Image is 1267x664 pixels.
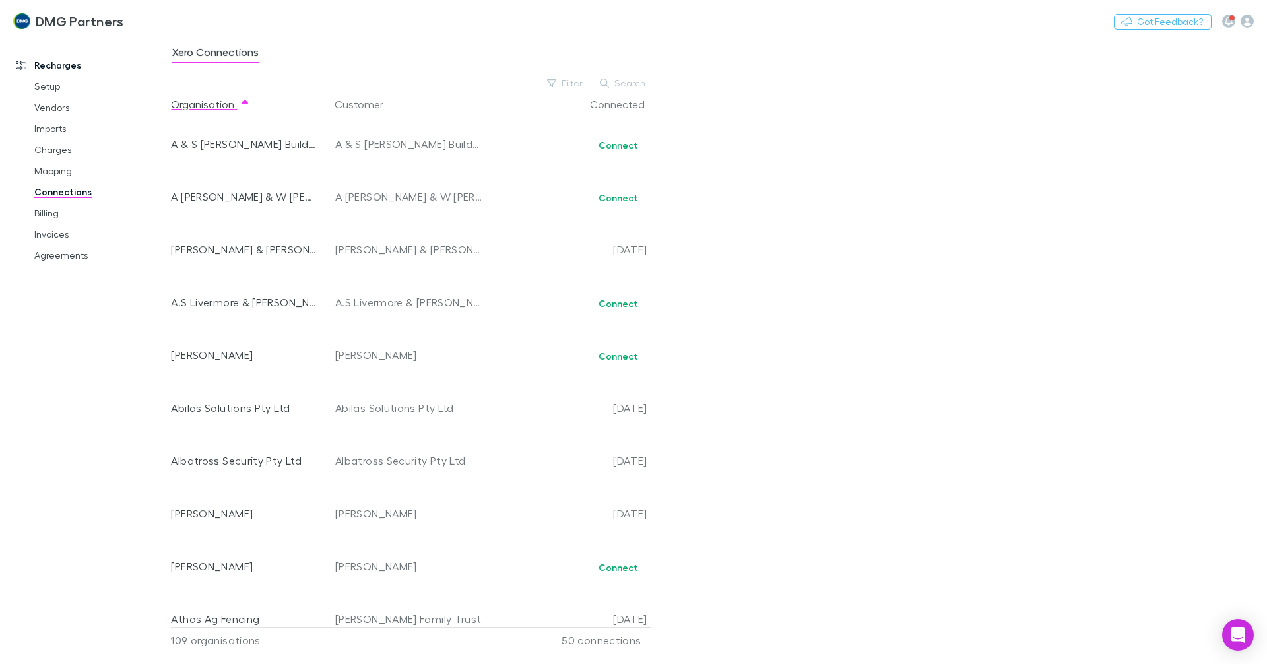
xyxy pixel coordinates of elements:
button: Search [593,75,653,91]
div: A & S [PERSON_NAME] Builders Pty. Ltd. [171,117,317,170]
a: Charges [21,139,178,160]
button: Connect [590,349,647,364]
a: Setup [21,76,178,97]
button: Connect [590,137,647,153]
div: [PERSON_NAME] [335,329,484,382]
div: [DATE] [488,223,647,276]
span: Xero Connections [172,46,259,63]
a: Mapping [21,160,178,182]
div: Albatross Security Pty Ltd [171,434,317,487]
div: Open Intercom Messenger [1222,619,1254,651]
button: Connect [590,296,647,312]
div: [PERSON_NAME] [335,540,484,593]
div: [DATE] [488,487,647,540]
div: Abilas Solutions Pty Ltd [171,382,317,434]
button: Customer [335,91,399,117]
div: A [PERSON_NAME] & W [PERSON_NAME] [335,170,484,223]
a: Agreements [21,245,178,266]
button: Filter [540,75,591,91]
button: Connected [590,91,661,117]
div: [DATE] [488,434,647,487]
a: Billing [21,203,178,224]
a: Vendors [21,97,178,118]
div: Athos Ag Fencing [171,593,317,646]
div: Abilas Solutions Pty Ltd [335,382,484,434]
button: Got Feedback? [1114,14,1212,30]
a: Recharges [3,55,178,76]
div: A.S Livermore & [PERSON_NAME] [171,276,317,329]
a: Connections [21,182,178,203]
a: Imports [21,118,178,139]
button: Connect [590,560,647,576]
div: [PERSON_NAME] [171,329,317,382]
a: DMG Partners [5,5,131,37]
div: 50 connections [488,627,646,653]
div: [PERSON_NAME] & [PERSON_NAME] [335,223,484,276]
div: A & S [PERSON_NAME] Builders Pty. Ltd. [335,117,484,170]
div: A [PERSON_NAME] & W [PERSON_NAME] [171,170,317,223]
img: DMG Partners's Logo [13,13,30,29]
button: Organisation [171,91,250,117]
div: [DATE] [488,382,647,434]
h3: DMG Partners [36,13,124,29]
a: Invoices [21,224,178,245]
div: A.S Livermore & [PERSON_NAME] [335,276,484,329]
div: 109 organisations [171,627,329,653]
div: [PERSON_NAME] & [PERSON_NAME] [171,223,317,276]
div: Albatross Security Pty Ltd [335,434,484,487]
div: [PERSON_NAME] [171,487,317,540]
div: [PERSON_NAME] [335,487,484,540]
button: Connect [590,190,647,206]
div: [DATE] [488,593,647,646]
div: [PERSON_NAME] Family Trust [335,593,484,646]
div: [PERSON_NAME] [171,540,317,593]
